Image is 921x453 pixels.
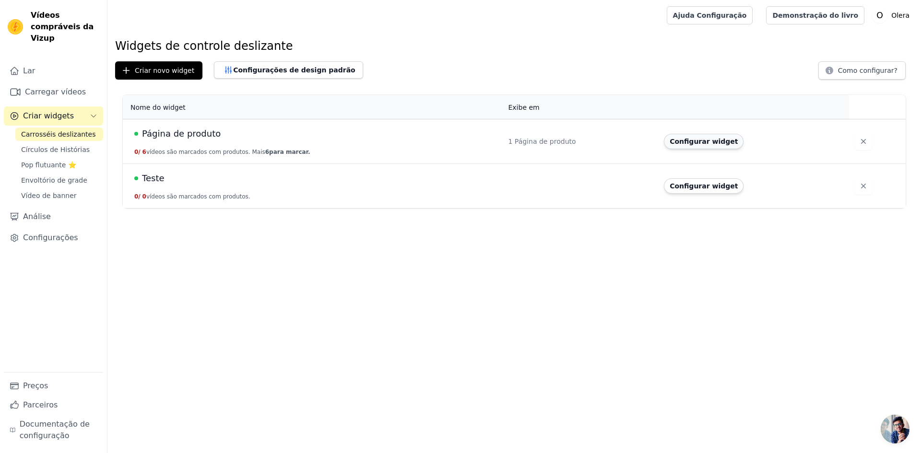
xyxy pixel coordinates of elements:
font: Nome do widget [130,104,186,111]
font: Olera [891,12,909,19]
font: Análise [23,212,51,221]
a: Parceiros [4,395,103,415]
font: Criar widgets [23,111,74,120]
font: Página de produto [142,128,221,139]
button: Como configurar? [818,61,906,80]
font: Preços [23,381,48,390]
font: Carregar vídeos [25,87,86,96]
font: Documentação de configuração [20,419,90,440]
a: Como configurar? [818,68,906,77]
font: Exibe em [508,104,539,111]
font: Vídeos compráveis ​​da Vizup [31,11,94,43]
font: 0 [134,193,138,200]
a: Documentação de configuração [4,415,103,445]
font: Demonstração do livro [772,12,858,19]
button: Excluir widget [855,177,872,195]
font: Widgets de controle deslizante [115,39,293,53]
button: Criar widgets [4,106,103,126]
a: Carrosséis deslizantes [15,128,103,141]
button: Configurar widget [664,134,744,149]
a: Círculos de Histórias [15,143,103,156]
font: Carrosséis deslizantes [21,130,95,138]
font: Configurações de design padrão [233,66,355,74]
font: 6 [265,149,269,155]
font: / [138,149,140,155]
img: Visualizar [8,19,23,35]
font: Círculos de Histórias [21,146,90,153]
button: 0/ 0vídeos são marcados com produtos. [134,193,250,200]
span: Publicado ao vivo [134,132,138,136]
font: 0 [134,149,138,155]
font: Teste [142,173,165,183]
a: Lar [4,61,103,81]
font: 1 Página de produto [508,138,576,145]
font: vídeos são marcados com produtos. Mais [146,149,265,155]
a: Vídeo de banner [15,189,103,202]
a: Análise [4,207,103,226]
font: Parceiros [23,400,58,409]
a: Pop flutuante ⭐ [15,158,103,172]
font: / [138,193,140,200]
font: para marcar. [269,149,310,155]
font: Configurações [23,233,78,242]
div: Bate-papo aberto [881,415,909,443]
a: Carregar vídeos [4,82,103,102]
font: 6 [142,149,146,155]
button: Configurar widget [664,178,744,194]
button: Criar novo widget [115,61,202,80]
button: 0/ 6vídeos são marcados com produtos. Mais6para marcar. [134,148,310,156]
a: Configurações [4,228,103,247]
font: Criar novo widget [135,67,194,74]
span: Publicado ao vivo [134,176,138,180]
font: Configurar widget [670,182,738,190]
font: vídeos são marcados com produtos. [146,193,250,200]
font: Lar [23,66,35,75]
button: Configurações de design padrão [214,61,363,79]
button: O Olera [872,7,913,24]
font: Ajuda Configuração [673,12,747,19]
font: Como configurar? [838,67,897,74]
font: 0 [142,193,146,200]
a: Preços [4,376,103,395]
font: Envoltório de grade [21,176,87,184]
font: Pop flutuante ⭐ [21,161,76,169]
font: Vídeo de banner [21,192,77,199]
button: Excluir widget [855,133,872,150]
text: O [876,11,883,20]
a: Ajuda Configuração [667,6,753,24]
a: Envoltório de grade [15,174,103,187]
a: Demonstração do livro [766,6,864,24]
font: Configurar widget [670,138,738,145]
